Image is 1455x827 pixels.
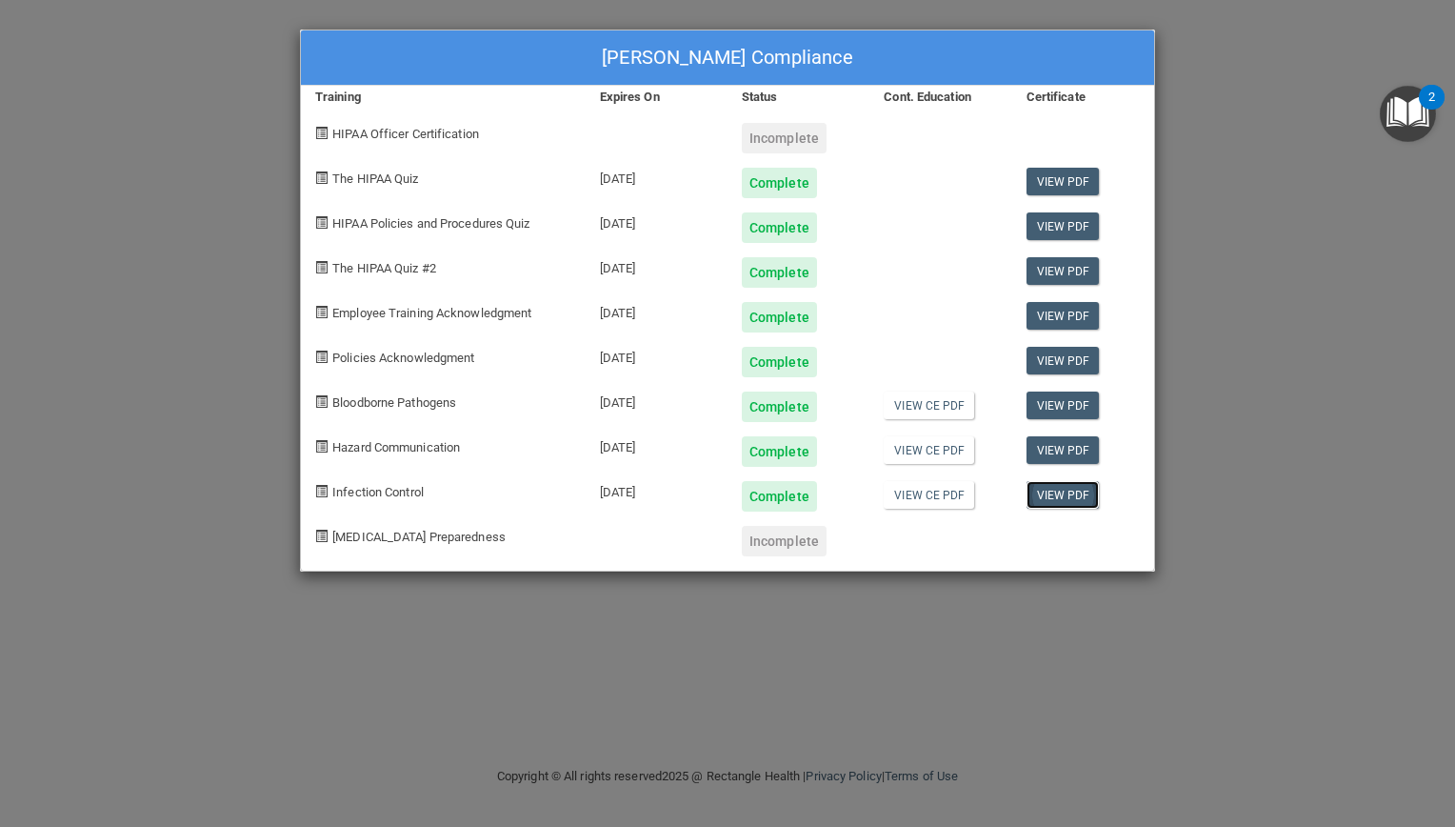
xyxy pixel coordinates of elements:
[1026,436,1100,464] a: View PDF
[332,351,474,365] span: Policies Acknowledgment
[742,347,817,377] div: Complete
[1026,168,1100,195] a: View PDF
[301,30,1154,86] div: [PERSON_NAME] Compliance
[742,436,817,467] div: Complete
[586,467,727,512] div: [DATE]
[332,306,531,320] span: Employee Training Acknowledgment
[332,127,479,141] span: HIPAA Officer Certification
[1026,481,1100,509] a: View PDF
[586,153,727,198] div: [DATE]
[727,86,869,109] div: Status
[586,333,727,377] div: [DATE]
[332,261,436,275] span: The HIPAA Quiz #2
[332,216,529,231] span: HIPAA Policies and Procedures Quiz
[742,481,817,512] div: Complete
[586,86,727,109] div: Expires On
[586,198,727,243] div: [DATE]
[1026,257,1100,285] a: View PDF
[1026,212,1100,240] a: View PDF
[1026,392,1100,419] a: View PDF
[1026,347,1100,374] a: View PDF
[742,123,827,153] div: Incomplete
[332,530,506,544] span: [MEDICAL_DATA] Preparedness
[1012,86,1154,109] div: Certificate
[586,288,727,333] div: [DATE]
[586,243,727,288] div: [DATE]
[742,392,817,422] div: Complete
[332,485,424,499] span: Infection Control
[332,395,456,410] span: Bloodborne Pathogens
[742,212,817,243] div: Complete
[742,168,817,198] div: Complete
[742,526,827,556] div: Incomplete
[884,436,974,464] a: View CE PDF
[1428,97,1435,122] div: 2
[869,86,1011,109] div: Cont. Education
[884,481,974,509] a: View CE PDF
[332,171,418,186] span: The HIPAA Quiz
[884,392,974,419] a: View CE PDF
[742,302,817,333] div: Complete
[1380,86,1436,142] button: Open Resource Center, 2 new notifications
[332,440,460,454] span: Hazard Communication
[586,422,727,467] div: [DATE]
[586,377,727,422] div: [DATE]
[742,257,817,288] div: Complete
[301,86,586,109] div: Training
[1026,302,1100,330] a: View PDF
